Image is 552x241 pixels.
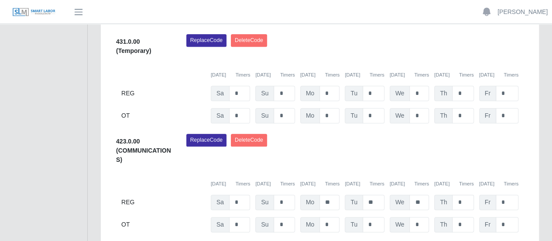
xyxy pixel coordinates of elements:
[280,180,295,188] button: Timers
[345,86,363,101] span: Tu
[121,217,206,232] div: OT
[434,180,473,188] div: [DATE]
[504,180,518,188] button: Timers
[300,71,339,79] div: [DATE]
[211,195,230,210] span: Sa
[121,108,206,123] div: OT
[236,180,250,188] button: Timers
[300,180,339,188] div: [DATE]
[325,71,339,79] button: Timers
[414,71,429,79] button: Timers
[300,108,320,123] span: Mo
[255,180,295,188] div: [DATE]
[390,108,410,123] span: We
[370,180,384,188] button: Timers
[345,195,363,210] span: Tu
[231,134,267,146] button: DeleteCode
[211,180,250,188] div: [DATE]
[325,180,339,188] button: Timers
[434,217,453,232] span: Th
[255,195,274,210] span: Su
[345,217,363,232] span: Tu
[479,71,518,79] div: [DATE]
[479,86,496,101] span: Fr
[479,217,496,232] span: Fr
[236,71,250,79] button: Timers
[255,71,295,79] div: [DATE]
[390,86,410,101] span: We
[300,217,320,232] span: Mo
[300,195,320,210] span: Mo
[211,86,230,101] span: Sa
[345,180,384,188] div: [DATE]
[345,108,363,123] span: Tu
[390,217,410,232] span: We
[255,86,274,101] span: Su
[414,180,429,188] button: Timers
[390,180,429,188] div: [DATE]
[504,71,518,79] button: Timers
[479,195,496,210] span: Fr
[186,34,226,46] button: ReplaceCode
[255,217,274,232] span: Su
[497,7,548,17] a: [PERSON_NAME]
[300,86,320,101] span: Mo
[434,71,473,79] div: [DATE]
[390,195,410,210] span: We
[121,86,206,101] div: REG
[479,108,496,123] span: Fr
[211,71,250,79] div: [DATE]
[231,34,267,46] button: DeleteCode
[370,71,384,79] button: Timers
[211,108,230,123] span: Sa
[459,180,474,188] button: Timers
[12,7,56,17] img: SLM Logo
[186,134,226,146] button: ReplaceCode
[255,108,274,123] span: Su
[390,71,429,79] div: [DATE]
[116,38,151,54] b: 431.0.00 (Temporary)
[479,180,518,188] div: [DATE]
[459,71,474,79] button: Timers
[121,195,206,210] div: REG
[345,71,384,79] div: [DATE]
[434,86,453,101] span: Th
[211,217,230,232] span: Sa
[280,71,295,79] button: Timers
[434,195,453,210] span: Th
[116,138,171,163] b: 423.0.00 (COMMUNICATIONS)
[434,108,453,123] span: Th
